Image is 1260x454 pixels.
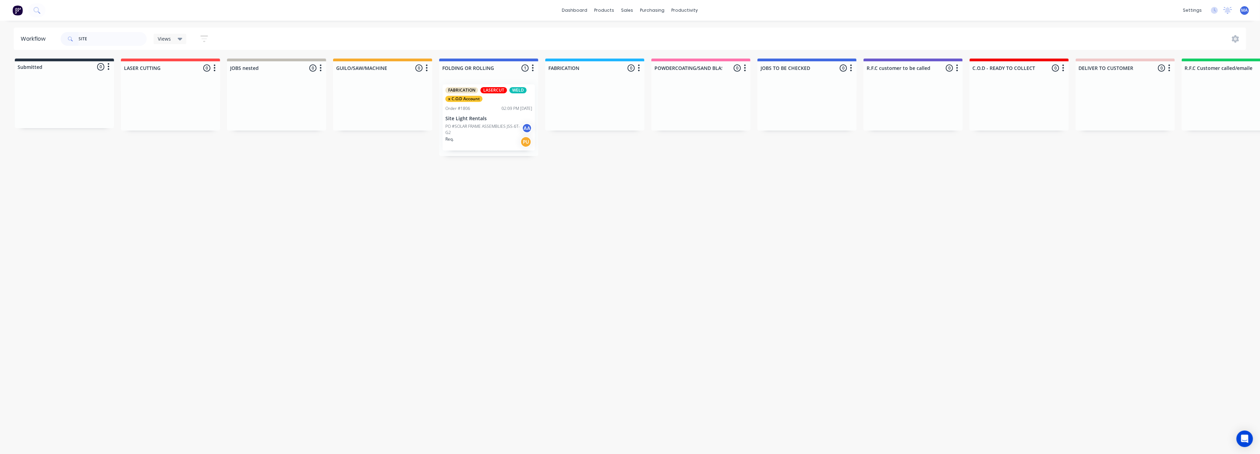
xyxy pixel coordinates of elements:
[637,5,668,16] div: purchasing
[502,105,532,112] div: 02:09 PM [DATE]
[522,123,532,133] div: AA
[445,123,522,136] p: PO #SOLAR FRAME ASSEMBLIES JSS-6T-G2
[668,5,702,16] div: productivity
[618,5,637,16] div: sales
[520,136,531,147] div: PU
[1180,5,1206,16] div: settings
[445,87,478,93] div: FABRICATION
[591,5,618,16] div: products
[12,5,23,16] img: Factory
[445,96,483,102] div: x C.O.D Account
[445,116,532,122] p: Site Light Rentals
[481,87,507,93] div: LASERCUT
[445,136,454,142] p: Req.
[509,87,527,93] div: WELD
[559,5,591,16] a: dashboard
[1241,7,1248,13] span: MA
[79,32,147,46] input: Search for orders...
[21,35,49,43] div: Workflow
[443,84,535,151] div: FABRICATIONLASERCUTWELDx C.O.D AccountOrder #180602:09 PM [DATE]Site Light RentalsPO #SOLAR FRAME...
[1237,431,1253,447] div: Open Intercom Messenger
[445,105,470,112] div: Order #1806
[158,35,171,42] span: Views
